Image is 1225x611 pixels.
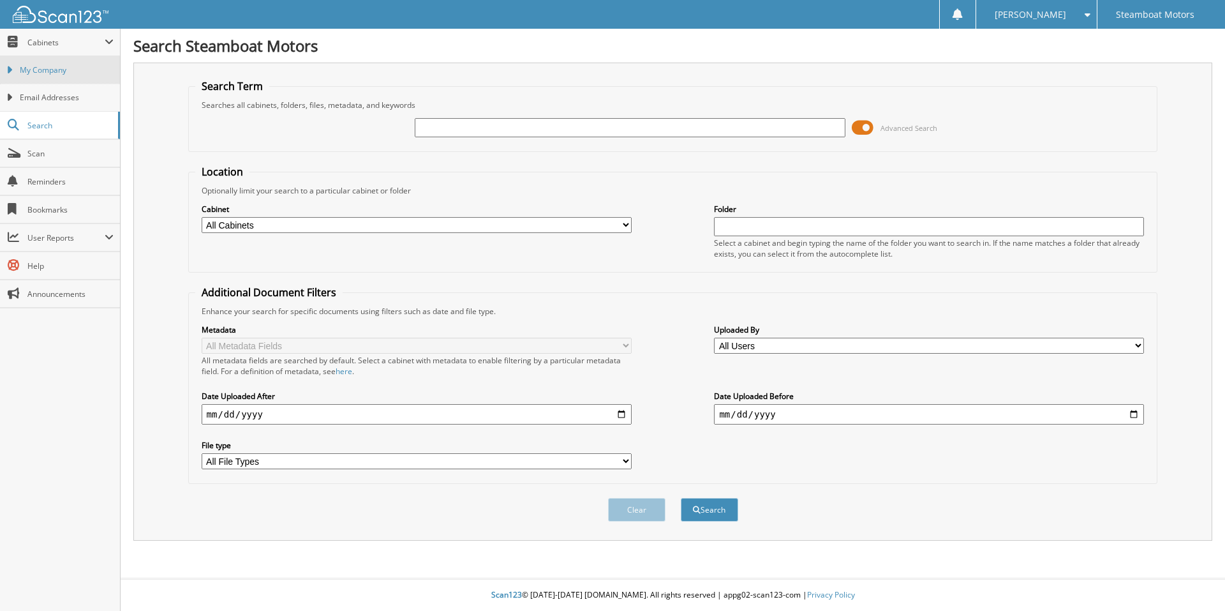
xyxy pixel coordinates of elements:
img: scan123-logo-white.svg [13,6,108,23]
span: Help [27,260,114,271]
button: Search [681,498,738,522]
span: Announcements [27,289,114,299]
div: Searches all cabinets, folders, files, metadata, and keywords [195,100,1151,110]
h1: Search Steamboat Motors [133,35,1212,56]
iframe: Chat Widget [1161,550,1225,611]
div: Enhance your search for specific documents using filters such as date and file type. [195,306,1151,317]
legend: Search Term [195,79,269,93]
label: File type [202,440,632,451]
div: Select a cabinet and begin typing the name of the folder you want to search in. If the name match... [714,238,1144,259]
span: Scan [27,148,114,159]
span: Scan123 [491,589,522,600]
span: [PERSON_NAME] [995,11,1066,19]
span: Reminders [27,176,114,187]
div: All metadata fields are searched by default. Select a cabinet with metadata to enable filtering b... [202,355,632,377]
span: User Reports [27,232,105,243]
legend: Additional Document Filters [195,285,343,299]
button: Clear [608,498,665,522]
input: start [202,404,632,425]
label: Date Uploaded After [202,391,632,402]
label: Metadata [202,324,632,335]
legend: Location [195,165,249,179]
span: Bookmarks [27,204,114,215]
input: end [714,404,1144,425]
label: Uploaded By [714,324,1144,335]
span: Email Addresses [20,92,114,103]
span: Steamboat Motors [1116,11,1194,19]
span: Advanced Search [880,123,937,133]
span: Cabinets [27,37,105,48]
label: Folder [714,204,1144,215]
label: Date Uploaded Before [714,391,1144,402]
span: My Company [20,64,114,76]
div: © [DATE]-[DATE] [DOMAIN_NAME]. All rights reserved | appg02-scan123-com | [121,580,1225,611]
div: Optionally limit your search to a particular cabinet or folder [195,185,1151,196]
span: Search [27,120,112,131]
label: Cabinet [202,204,632,215]
a: Privacy Policy [807,589,855,600]
a: here [336,366,352,377]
